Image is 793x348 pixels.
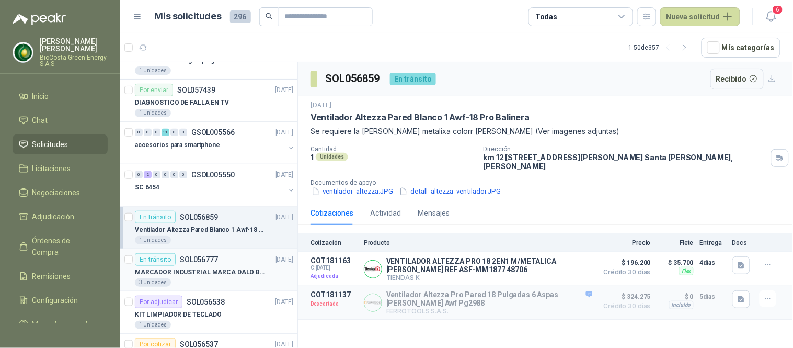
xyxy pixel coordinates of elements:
[180,341,218,348] p: SOL056537
[386,290,592,307] p: Ventilador Altezza Pro Pared 18 Pulgadas 6 Aspas [PERSON_NAME] Awf Pg2988
[135,310,222,320] p: KIT LIMPIADOR DE TECLADO
[177,86,215,94] p: SOL057439
[266,13,273,20] span: search
[135,171,143,178] div: 0
[364,261,382,278] img: Company Logo
[660,7,740,26] button: Nueva solicitud
[135,140,220,150] p: accesorios para smartphone
[191,171,235,178] p: GSOL005550
[13,266,108,286] a: Remisiones
[170,129,178,136] div: 0
[135,183,159,193] p: SC 6454
[275,255,293,265] p: [DATE]
[599,239,651,246] p: Precio
[40,54,108,67] p: BioCosta Green Energy S.A.S
[32,319,92,330] span: Manuales y ayuda
[135,211,176,223] div: En tránsito
[669,301,694,309] div: Incluido
[599,303,651,309] span: Crédito 30 días
[179,171,187,178] div: 0
[599,256,651,269] span: $ 196.200
[32,115,48,126] span: Chat
[13,231,108,262] a: Órdenes de Compra
[135,225,265,235] p: Ventilador Altezza Pared Blanco 1 Awf-18 Pro Balinera
[13,207,108,227] a: Adjudicación
[135,129,143,136] div: 0
[135,253,176,266] div: En tránsito
[311,256,358,265] p: COT181163
[386,307,592,315] p: FERROTOOLS S.A.S.
[311,100,331,110] p: [DATE]
[135,84,173,96] div: Por enviar
[13,315,108,334] a: Manuales y ayuda
[700,256,726,269] p: 4 días
[311,153,314,162] p: 1
[13,134,108,154] a: Solicitudes
[398,186,502,197] button: detall_altezza_ventilador.JPG
[629,39,693,56] div: 1 - 50 de 357
[187,298,225,306] p: SOL056538
[230,10,251,23] span: 296
[311,290,358,299] p: COT181137
[13,159,108,178] a: Licitaciones
[120,80,297,122] a: Por enviarSOL057439[DATE] DIAGNOSTICO DE FALLA EN TV1 Unidades
[153,171,160,178] div: 0
[13,13,66,25] img: Logo peakr
[13,290,108,310] a: Configuración
[162,129,169,136] div: 11
[135,66,171,75] div: 1 Unidades
[13,86,108,106] a: Inicio
[700,239,726,246] p: Entrega
[135,278,171,287] div: 3 Unidades
[386,274,592,282] p: TIENDAS K
[762,7,780,26] button: 6
[311,126,780,137] p: Se requiere la [PERSON_NAME] metalixa colorr [PERSON_NAME] (Ver imagenes adjuntas)
[32,187,81,198] span: Negociaciones
[326,71,382,87] h3: SOL056859
[162,171,169,178] div: 0
[484,145,767,153] p: Dirección
[120,249,297,291] a: En tránsitoSOL056777[DATE] MARCADOR INDUSTRIAL MARCA DALO BLANCO3 Unidades
[32,91,49,102] span: Inicio
[135,169,295,202] a: 0 2 0 0 0 0 GSOL005550[DATE] SC 6454
[275,297,293,307] p: [DATE]
[40,38,108,52] p: [PERSON_NAME] [PERSON_NAME]
[702,38,780,58] button: Mís categorías
[535,11,557,23] div: Todas
[772,5,784,15] span: 6
[180,214,218,221] p: SOL056859
[657,239,694,246] p: Flete
[700,290,726,303] p: 5 días
[732,239,753,246] p: Docs
[311,299,358,309] p: Descartada
[32,163,71,174] span: Licitaciones
[275,212,293,222] p: [DATE]
[311,179,789,186] p: Documentos de apoyo
[32,271,71,282] span: Remisiones
[311,207,353,219] div: Cotizaciones
[710,69,764,89] button: Recibido
[275,128,293,138] p: [DATE]
[32,235,98,258] span: Órdenes de Compra
[155,9,222,24] h1: Mis solicitudes
[135,267,265,277] p: MARCADOR INDUSTRIAL MARCA DALO BLANCO
[180,256,218,263] p: SOL056777
[144,171,152,178] div: 2
[275,170,293,180] p: [DATE]
[13,183,108,203] a: Negociaciones
[311,265,358,271] span: C: [DATE]
[13,110,108,130] a: Chat
[311,186,394,197] button: ventilador_altezza.JPG
[191,129,235,136] p: GSOL005566
[657,256,694,269] p: $ 35.700
[135,98,229,108] p: DIAGNOSTICO DE FALLA EN TV
[120,207,297,249] a: En tránsitoSOL056859[DATE] Ventilador Altezza Pared Blanco 1 Awf-18 Pro Balinera1 Unidades
[170,171,178,178] div: 0
[390,73,436,85] div: En tránsito
[144,129,152,136] div: 0
[418,207,450,219] div: Mensajes
[135,236,171,244] div: 1 Unidades
[311,112,530,123] p: Ventilador Altezza Pared Blanco 1 Awf-18 Pro Balinera
[32,211,75,222] span: Adjudicación
[316,153,348,161] div: Unidades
